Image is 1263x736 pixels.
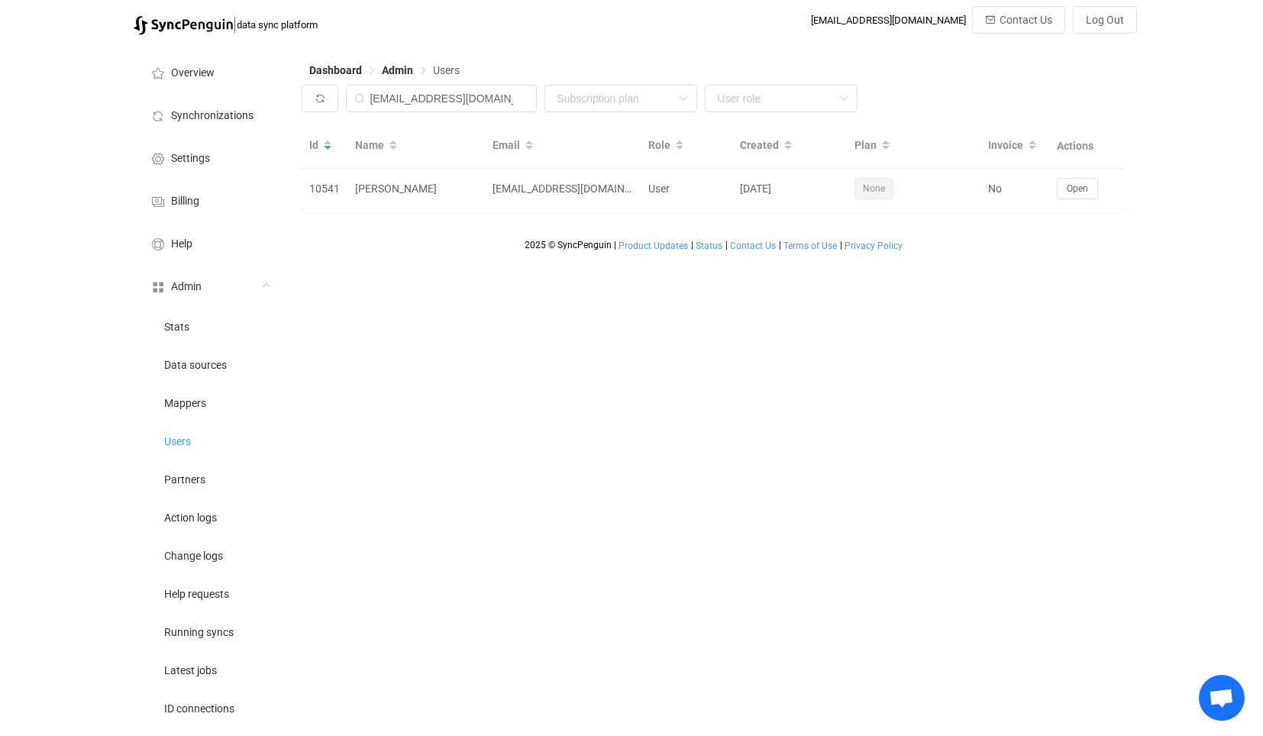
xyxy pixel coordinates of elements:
[972,6,1065,34] button: Contact Us
[619,240,689,251] span: Product Updates
[811,15,966,26] div: [EMAIL_ADDRESS][DOMAIN_NAME]
[731,240,777,251] span: Contact Us
[346,85,537,112] input: Search
[134,93,286,136] a: Synchronizations
[619,240,690,251] a: Product Updates
[164,627,234,639] span: Running syncs
[233,14,237,35] span: |
[164,436,191,448] span: Users
[1000,14,1052,26] span: Contact Us
[691,240,693,250] span: |
[614,240,616,250] span: |
[164,398,206,410] span: Mappers
[309,65,460,76] div: Breadcrumb
[171,281,202,293] span: Admin
[171,238,192,250] span: Help
[783,240,838,251] a: Terms of Use
[164,550,223,563] span: Change logs
[382,64,413,76] span: Admin
[1199,675,1245,721] div: Open chat
[641,133,732,159] div: Role
[134,50,286,93] a: Overview
[641,180,732,198] div: User
[237,19,318,31] span: data sync platform
[134,536,286,574] a: Change logs
[134,612,286,650] a: Running syncs
[171,110,254,122] span: Synchronizations
[134,460,286,498] a: Partners
[1073,6,1137,34] button: Log Out
[1049,137,1126,155] div: Actions
[485,133,641,159] div: Email
[1057,182,1098,194] a: Open
[705,85,858,112] input: User role
[134,16,233,35] img: syncpenguin.svg
[171,195,199,208] span: Billing
[164,321,189,334] span: Stats
[309,64,362,76] span: Dashboard
[347,180,485,198] div: [PERSON_NAME]
[164,665,217,677] span: Latest jobs
[134,689,286,727] a: ID connections
[134,179,286,221] a: Billing
[134,421,286,460] a: Users
[302,180,347,198] div: 10541
[1086,14,1124,26] span: Log Out
[696,240,723,251] span: Status
[544,85,697,112] input: Subscription plan
[134,221,286,264] a: Help
[854,178,893,199] span: None
[696,240,724,251] a: Status
[134,136,286,179] a: Settings
[732,133,847,159] div: Created
[433,64,460,76] span: Users
[134,345,286,383] a: Data sources
[725,240,728,250] span: |
[845,240,903,251] span: Privacy Policy
[164,703,234,715] span: ID connections
[730,240,777,251] a: Contact Us
[164,360,227,372] span: Data sources
[134,498,286,536] a: Action logs
[525,240,612,250] span: 2025 © SyncPenguin
[164,589,229,601] span: Help requests
[164,474,205,486] span: Partners
[980,133,1049,159] div: Invoice
[1057,178,1098,199] button: Open
[485,180,641,198] div: [EMAIL_ADDRESS][DOMAIN_NAME]
[732,180,847,198] div: [DATE]
[171,67,215,79] span: Overview
[845,240,904,251] a: Privacy Policy
[134,307,286,345] a: Stats
[1067,183,1088,194] span: Open
[134,14,318,35] a: |data sync platform
[847,133,980,159] div: Plan
[164,512,217,525] span: Action logs
[980,180,1049,198] div: No
[171,153,210,165] span: Settings
[134,574,286,612] a: Help requests
[840,240,842,250] span: |
[302,133,347,159] div: Id
[134,383,286,421] a: Mappers
[784,240,838,251] span: Terms of Use
[134,650,286,689] a: Latest jobs
[347,133,485,159] div: Name
[779,240,781,250] span: |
